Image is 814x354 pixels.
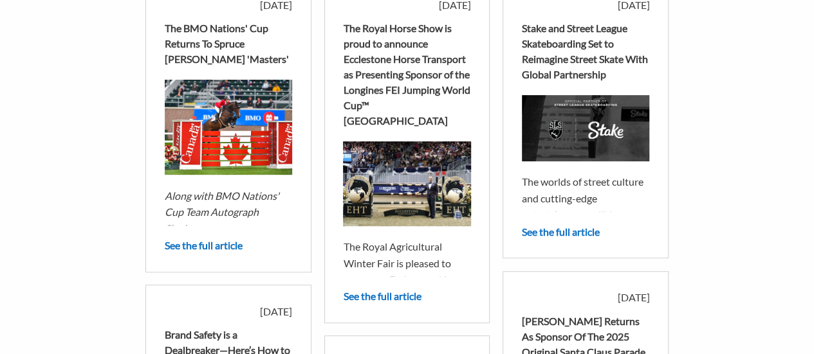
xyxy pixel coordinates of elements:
[522,21,649,82] div: Stake and Street League Skateboarding Set to Reimagine Street Skate With Global Partnership
[522,175,649,287] span: The worlds of street culture and cutting-edge entertainment collide as Street League Skateboardin...
[165,190,279,235] em: Along with BMO Nations' Cup Team Autograph Signing
[522,226,600,238] a: See the full article
[165,21,292,67] div: The BMO Nations' Cup Returns To Spruce [PERSON_NAME] 'Masters'
[343,21,470,128] div: The Royal Horse Show is proud to announce Ecclestone Horse Transport as Presenting Sponsor of the...
[522,290,649,305] div: [DATE]
[165,80,292,175] img: efthcbfqjzbgsek6vial.jpg
[343,141,470,226] img: The_Royal_Agricultural_Winter_Fair_The_Royal_Horse_Show_is_proud.jpg
[343,290,421,302] a: See the full article
[165,239,243,251] a: See the full article
[522,95,649,162] img: n4jbveyf5ks2spmkrz9j.jpg
[165,304,292,319] div: [DATE]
